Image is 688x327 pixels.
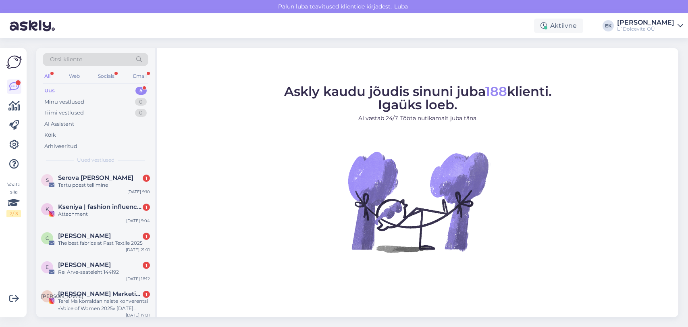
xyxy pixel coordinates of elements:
[50,55,82,64] span: Otsi kliente
[58,181,150,189] div: Tartu poest tellimine
[126,247,150,253] div: [DATE] 21:01
[44,87,55,95] div: Uus
[127,189,150,195] div: [DATE] 9:10
[58,261,111,269] span: Erika Evert
[617,26,674,32] div: L´Dolcevita OÜ
[135,109,147,117] div: 0
[58,298,150,312] div: Tere! Ma korraldan naiste konverentsi «Voice of Women 2025» [DATE] [GEOGRAPHIC_DATA] ([PERSON_NAM...
[143,204,150,211] div: 1
[58,203,142,210] span: Kseniya | fashion influencer & UGC | Riga
[284,114,552,123] p: AI vastab 24/7. Tööta nutikamalt juba täna.
[67,71,81,81] div: Web
[126,218,150,224] div: [DATE] 9:04
[617,19,674,26] div: [PERSON_NAME]
[58,240,150,247] div: The best fabrics at Fast Textile 2025
[46,264,49,270] span: E
[126,312,150,318] div: [DATE] 17:01
[284,83,552,112] span: Askly kaudu jõudis sinuni juba klienti. Igaüks loeb.
[44,142,77,150] div: Arhiveeritud
[143,175,150,182] div: 1
[96,71,116,81] div: Socials
[46,206,49,212] span: K
[41,293,83,299] span: [PERSON_NAME]
[43,71,52,81] div: All
[345,129,491,274] img: No Chat active
[126,276,150,282] div: [DATE] 18:12
[143,262,150,269] div: 1
[44,131,56,139] div: Kõik
[46,235,49,241] span: C
[135,87,147,95] div: 5
[485,83,507,99] span: 188
[44,109,84,117] div: Tiimi vestlused
[58,174,133,181] span: Serova Jelizaveta
[131,71,148,81] div: Email
[58,210,150,218] div: Attachment
[143,291,150,298] div: 1
[534,19,583,33] div: Aktiivne
[6,181,21,217] div: Vaata siia
[44,120,74,128] div: AI Assistent
[58,269,150,276] div: Re: Arve-saateleht 144192
[58,290,142,298] span: НАТАЛЬЯ ГРЕЦКАЯ Marketing•Blogger•UGC Creator•SMM•Tallinn
[135,98,147,106] div: 0
[617,19,683,32] a: [PERSON_NAME]L´Dolcevita OÜ
[46,177,49,183] span: S
[6,54,22,70] img: Askly Logo
[143,233,150,240] div: 1
[77,156,114,164] span: Uued vestlused
[603,20,614,31] div: EK
[6,210,21,217] div: 2 / 3
[44,98,84,106] div: Minu vestlused
[392,3,410,10] span: Luba
[58,232,111,240] span: CH PTAK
